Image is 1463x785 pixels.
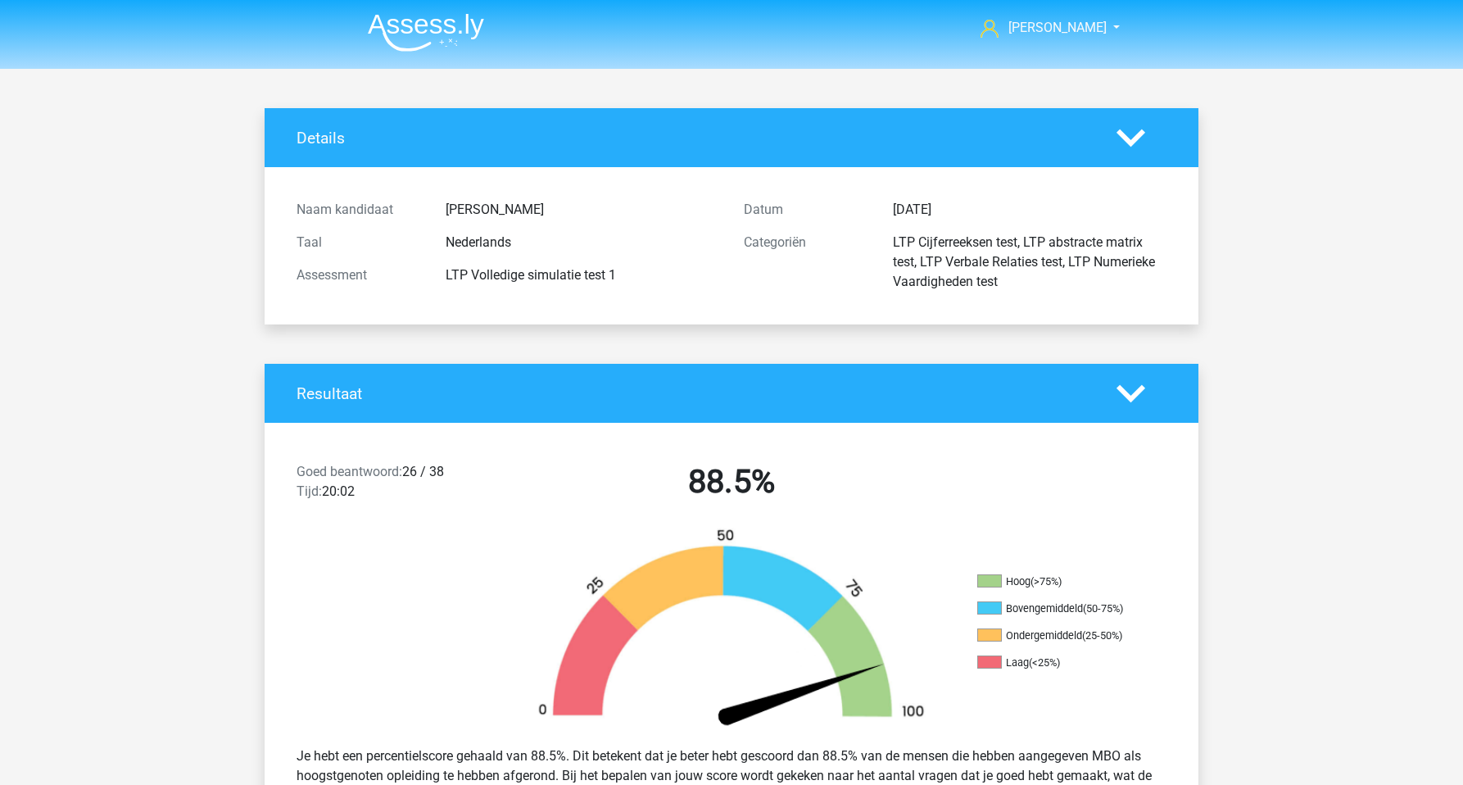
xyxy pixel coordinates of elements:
[731,200,881,220] div: Datum
[1083,602,1123,615] div: (50-75%)
[433,200,731,220] div: [PERSON_NAME]
[881,233,1179,292] div: LTP Cijferreeksen test, LTP abstracte matrix test, LTP Verbale Relaties test, LTP Numerieke Vaard...
[284,200,433,220] div: Naam kandidaat
[977,628,1141,643] li: Ondergemiddeld
[974,18,1108,38] a: [PERSON_NAME]
[433,265,731,285] div: LTP Volledige simulatie test 1
[520,462,943,501] h2: 88.5%
[368,13,484,52] img: Assessly
[1029,656,1060,669] div: (<25%)
[433,233,731,252] div: Nederlands
[977,656,1141,670] li: Laag
[284,462,508,508] div: 26 / 38 20:02
[1082,629,1122,642] div: (25-50%)
[881,200,1179,220] div: [DATE]
[977,601,1141,616] li: Bovengemiddeld
[297,483,322,499] span: Tijd:
[297,129,1092,147] h4: Details
[731,233,881,292] div: Categoriën
[510,528,953,733] img: 89.5aedc6aefd8c.png
[1008,20,1107,35] span: [PERSON_NAME]
[284,233,433,252] div: Taal
[284,265,433,285] div: Assessment
[977,574,1141,589] li: Hoog
[1030,575,1062,588] div: (>75%)
[297,464,402,479] span: Goed beantwoord:
[297,384,1092,403] h4: Resultaat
